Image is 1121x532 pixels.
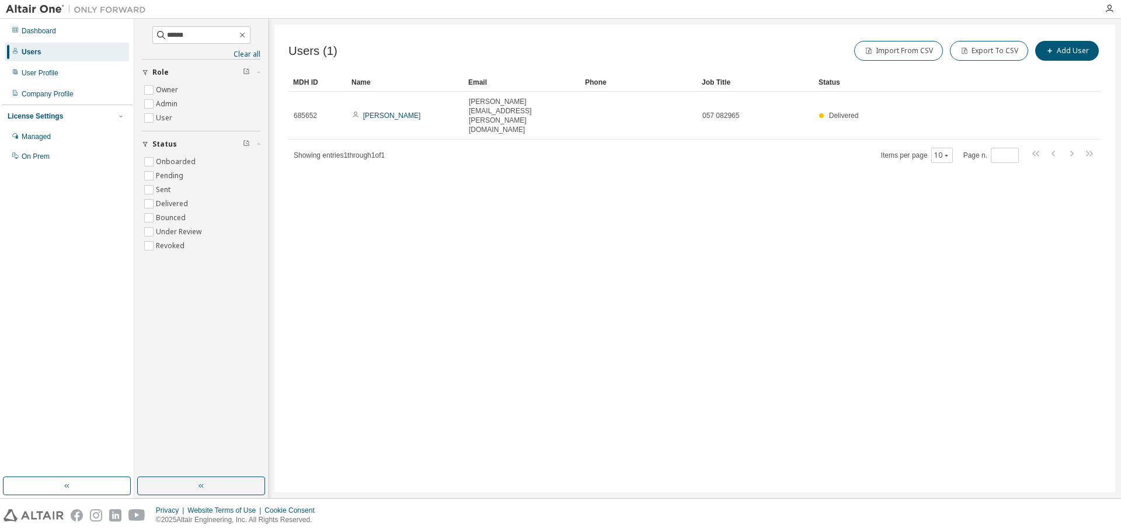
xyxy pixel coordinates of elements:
[156,506,187,515] div: Privacy
[288,44,337,58] span: Users (1)
[156,211,188,225] label: Bounced
[294,111,317,120] span: 685652
[8,112,63,121] div: License Settings
[294,151,385,159] span: Showing entries 1 through 1 of 1
[702,73,809,92] div: Job Title
[1035,41,1099,61] button: Add User
[22,26,56,36] div: Dashboard
[854,41,943,61] button: Import From CSV
[243,68,250,77] span: Clear filter
[90,509,102,521] img: instagram.svg
[22,47,41,57] div: Users
[829,112,859,120] span: Delivered
[109,509,121,521] img: linkedin.svg
[468,73,576,92] div: Email
[351,73,459,92] div: Name
[963,148,1019,163] span: Page n.
[469,97,575,134] span: [PERSON_NAME][EMAIL_ADDRESS][PERSON_NAME][DOMAIN_NAME]
[881,148,953,163] span: Items per page
[293,73,342,92] div: MDH ID
[6,4,152,15] img: Altair One
[156,111,175,125] label: User
[243,140,250,149] span: Clear filter
[156,197,190,211] label: Delivered
[142,60,260,85] button: Role
[363,112,421,120] a: [PERSON_NAME]
[950,41,1028,61] button: Export To CSV
[156,225,204,239] label: Under Review
[128,509,145,521] img: youtube.svg
[22,132,51,141] div: Managed
[142,50,260,59] a: Clear all
[156,515,322,525] p: © 2025 Altair Engineering, Inc. All Rights Reserved.
[22,89,74,99] div: Company Profile
[585,73,692,92] div: Phone
[156,83,180,97] label: Owner
[156,169,186,183] label: Pending
[934,151,950,160] button: 10
[71,509,83,521] img: facebook.svg
[22,152,50,161] div: On Prem
[22,68,58,78] div: User Profile
[4,509,64,521] img: altair_logo.svg
[156,239,187,253] label: Revoked
[156,183,173,197] label: Sent
[142,131,260,157] button: Status
[187,506,264,515] div: Website Terms of Use
[819,73,1040,92] div: Status
[156,97,180,111] label: Admin
[152,140,177,149] span: Status
[264,506,321,515] div: Cookie Consent
[702,111,739,120] span: 057 082965
[156,155,198,169] label: Onboarded
[152,68,169,77] span: Role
